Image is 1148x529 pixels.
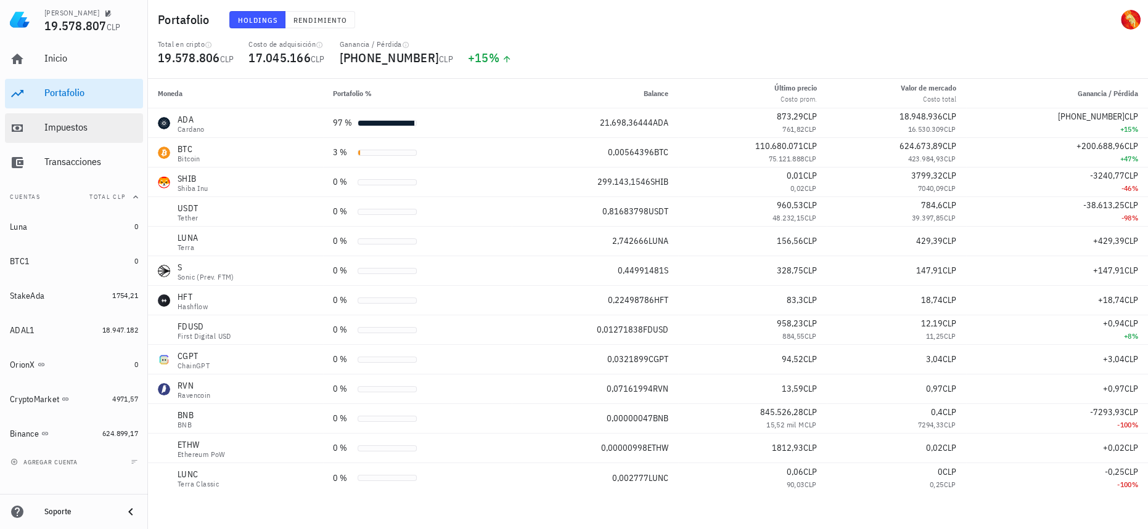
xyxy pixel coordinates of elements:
[1058,111,1125,122] span: [PHONE_NUMBER]
[653,383,668,394] span: RVN
[178,244,198,251] div: Terra
[340,39,453,49] div: Ganancia / Pérdida
[782,383,803,394] span: 13,59
[1093,265,1125,276] span: +147,91
[237,15,278,25] span: Holdings
[5,384,143,414] a: CryptoMarket 4971,57
[1090,170,1125,181] span: -3240,77
[44,507,113,517] div: Soporte
[102,325,138,334] span: 18.947.182
[5,113,143,143] a: Impuestos
[1083,200,1125,211] span: -38.613,25
[44,8,99,18] div: [PERSON_NAME]
[10,325,35,336] div: ADAL1
[943,466,956,477] span: CLP
[760,406,803,418] span: 845.526,28
[804,480,816,489] span: CLP
[938,466,943,477] span: 0
[943,170,956,181] span: CLP
[943,184,956,193] span: CLP
[803,111,817,122] span: CLP
[1090,406,1125,418] span: -7293,93
[790,184,805,193] span: 0,02
[774,83,817,94] div: Último precio
[912,213,944,222] span: 39.397,85
[803,353,817,365] span: CLP
[608,147,654,158] span: 0,00564396
[901,94,956,105] div: Costo total
[248,39,324,49] div: Costo de adquisición
[333,382,353,395] div: 0 %
[930,480,944,489] span: 0,25
[5,182,143,212] button: CuentasTotal CLP
[333,146,353,159] div: 3 %
[649,235,668,246] span: LUNA
[178,333,231,340] div: First Digital USD
[647,442,668,453] span: ETHW
[777,111,803,122] span: 873,29
[134,360,138,369] span: 0
[178,480,219,488] div: Terra Classic
[976,182,1138,195] div: -46
[1125,318,1138,329] span: CLP
[943,383,956,394] span: CLP
[976,479,1138,491] div: -100
[178,172,208,185] div: SHIB
[178,468,219,480] div: LUNC
[44,17,107,34] span: 19.578.807
[1132,124,1138,134] span: %
[916,265,943,276] span: 147,91
[158,49,220,66] span: 19.578.806
[1098,294,1125,305] span: +18,74
[654,294,668,305] span: HFT
[333,412,353,425] div: 0 %
[5,419,143,448] a: Binance 624.899,17
[804,184,816,193] span: CLP
[1125,140,1138,151] span: CLP
[943,420,956,429] span: CLP
[943,124,956,134] span: CLP
[1125,353,1138,365] span: CLP
[782,124,804,134] span: 761,82
[943,265,956,276] span: CLP
[178,232,198,244] div: LUNA
[918,420,944,429] span: 7294,33
[926,383,943,394] span: 0,97
[10,222,27,232] div: Luna
[178,421,194,429] div: BNB
[931,406,943,418] span: 0,4
[102,429,138,438] span: 624.899,17
[612,472,649,483] span: 0,002777
[921,200,943,211] span: 784,6
[158,176,170,188] div: SHIB-icon
[158,235,170,248] div: LUNA-icon
[1076,140,1125,151] span: +200.688,96
[158,294,170,307] div: HFT-icon
[293,15,347,25] span: Rendimiento
[285,11,355,28] button: Rendimiento
[5,79,143,108] a: Portafolio
[921,294,943,305] span: 18,74
[333,116,353,129] div: 97 %
[178,185,208,192] div: Shiba Inu
[333,205,353,218] div: 0 %
[597,176,650,187] span: 299.143,1546
[178,320,231,333] div: FDUSD
[803,265,817,276] span: CLP
[755,140,803,151] span: 110.680.071
[926,353,943,365] span: 3,04
[1093,235,1125,246] span: +429,39
[921,318,943,329] span: 12,19
[943,480,956,489] span: CLP
[333,176,353,188] div: 0 %
[1125,406,1138,418] span: CLP
[10,10,30,30] img: LedgiFi
[158,89,182,98] span: Moneda
[649,206,668,217] span: USDT
[976,212,1138,224] div: -98
[158,472,170,484] div: LUNC-icon
[772,442,803,453] span: 1812,93
[13,458,78,466] span: agregar cuenta
[1132,331,1138,341] span: %
[158,117,170,129] div: ADA-icon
